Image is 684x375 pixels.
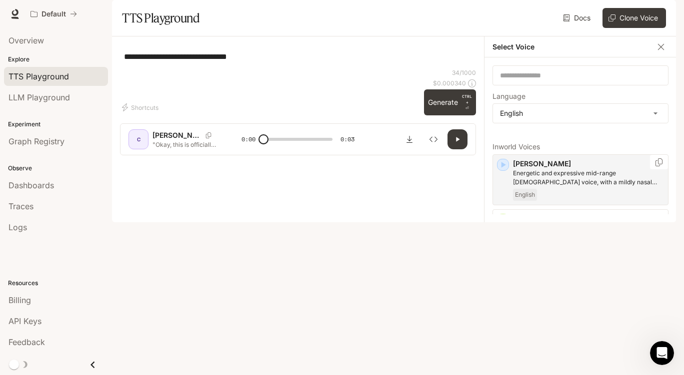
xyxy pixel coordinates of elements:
[201,132,215,138] button: Copy Voice ID
[122,8,199,28] h1: TTS Playground
[654,158,664,166] button: Copy Voice ID
[26,4,81,24] button: All workspaces
[513,159,664,169] p: [PERSON_NAME]
[492,143,668,150] p: Inworld Voices
[241,134,255,144] span: 0:00
[424,89,476,115] button: GenerateCTRL +⏎
[423,129,443,149] button: Inspect
[41,10,66,18] p: Default
[513,189,537,201] span: English
[152,140,217,149] p: "Okay, this is officially creepy. Is this place haunted or something?"
[340,134,354,144] span: 0:03
[433,79,466,87] p: $ 0.000340
[399,129,419,149] button: Download audio
[152,130,201,140] p: [PERSON_NAME]
[130,131,146,147] div: C
[462,93,472,105] p: CTRL +
[452,68,476,77] p: 34 / 1000
[462,93,472,111] p: ⏎
[561,8,594,28] a: Docs
[650,341,674,365] iframe: Intercom live chat
[120,99,162,115] button: Shortcuts
[513,214,664,224] p: [PERSON_NAME]
[492,93,525,100] p: Language
[602,8,666,28] button: Clone Voice
[493,104,668,123] div: English
[513,169,664,187] p: Energetic and expressive mid-range male voice, with a mildly nasal quality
